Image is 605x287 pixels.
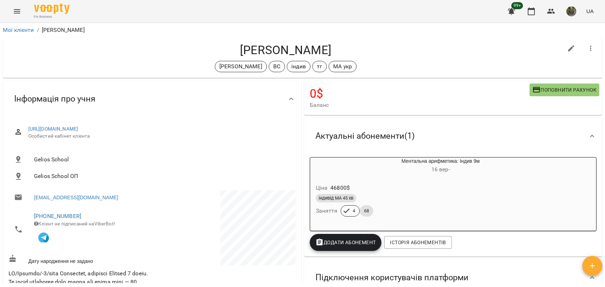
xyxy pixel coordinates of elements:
[34,155,290,164] span: Gelios School
[3,26,602,34] nav: breadcrumb
[219,62,262,71] p: [PERSON_NAME]
[431,166,450,173] span: 16 вер -
[316,206,338,216] h6: Заняття
[360,208,373,214] span: 68
[333,62,352,71] p: МА укр
[304,118,603,154] div: Актуальні абонементи(1)
[34,4,69,14] img: Voopty Logo
[34,15,69,19] span: For Business
[28,126,78,132] a: [URL][DOMAIN_NAME]
[317,62,322,71] p: тг
[316,195,356,201] span: індивід МА 45 хв
[390,238,446,247] span: Історія абонементів
[34,228,53,247] button: Клієнт підписаний на VooptyBot
[310,157,537,225] button: Ментальна арифметика: Індив 9м16 вер- Ціна46800$індивід МА 45 хвЗаняття468
[7,253,152,266] div: Дату народження не задано
[310,101,530,109] span: Баланс
[14,93,95,104] span: Інформація про учня
[42,26,85,34] p: [PERSON_NAME]
[511,2,523,9] span: 99+
[530,84,599,96] button: Поповнити рахунок
[310,234,382,251] button: Додати Абонемент
[273,62,280,71] p: ВС
[34,194,118,201] a: [EMAIL_ADDRESS][DOMAIN_NAME]
[269,61,285,72] div: ВС
[586,7,594,15] span: UA
[566,6,576,16] img: 2aca21bda46e2c85bd0f5a74cad084d8.jpg
[583,5,596,18] button: UA
[344,157,537,174] div: Ментальна арифметика: Індив 9м
[315,238,376,247] span: Додати Абонемент
[34,221,115,226] span: Клієнт не підписаний на ViberBot!
[34,172,290,180] span: Gelios School ОП
[330,184,350,192] p: 46800 $
[9,43,563,57] h4: [PERSON_NAME]
[37,26,39,34] li: /
[38,233,49,243] img: Telegram
[215,61,267,72] div: [PERSON_NAME]
[532,86,596,94] span: Поповнити рахунок
[287,61,310,72] div: індив
[315,131,415,142] span: Актуальні абонементи ( 1 )
[310,157,344,174] div: Ментальна арифметика: Індив 9м
[312,61,327,72] div: тг
[329,61,357,72] div: МА укр
[34,213,81,219] a: [PHONE_NUMBER]
[316,183,328,193] h6: Ціна
[315,272,469,283] span: Підключення користувачів платформи
[3,81,301,117] div: Інформація про учня
[384,236,452,249] button: Історія абонементів
[310,86,530,101] h4: 0 $
[291,62,306,71] p: індив
[348,208,359,214] span: 4
[28,133,290,140] span: Особистий кабінет клієнта
[3,27,34,33] a: Мої клієнти
[9,3,26,20] button: Menu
